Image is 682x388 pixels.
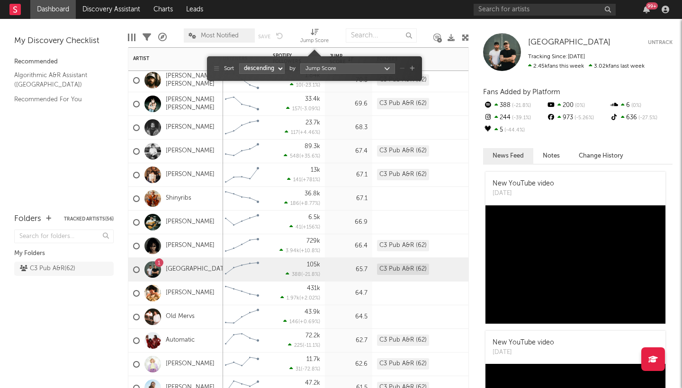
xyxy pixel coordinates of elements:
[300,319,319,325] span: +0.69 %
[289,224,320,230] div: ( )
[574,103,585,108] span: 0 %
[646,2,658,9] div: 99 +
[166,289,215,297] a: [PERSON_NAME]
[221,163,263,187] svg: Chart title
[493,348,554,357] div: [DATE]
[221,211,263,234] svg: Chart title
[166,218,215,226] a: [PERSON_NAME]
[302,106,319,112] span: -3.09 %
[14,56,114,68] div: Recommended
[166,123,215,132] a: [PERSON_NAME]
[300,130,319,135] span: +4.46 %
[292,272,301,277] span: 388
[303,225,319,230] span: +156 %
[64,217,114,221] button: Tracked Artists(56)
[294,343,303,348] span: 225
[305,309,320,315] div: 43.9k
[346,28,417,43] input: Search...
[303,272,319,277] span: -21.8 %
[166,147,215,155] a: [PERSON_NAME]
[286,271,320,277] div: ( )
[221,282,263,305] svg: Chart title
[300,24,329,51] div: Jump Score
[377,240,429,251] div: C3 Pub A&R (62)
[128,24,135,51] div: Edit Columns
[474,4,616,16] input: Search for artists
[306,356,320,362] div: 11.7k
[330,240,368,252] div: 66.4
[287,176,320,183] div: ( )
[483,112,546,124] div: 244
[377,98,429,109] div: C3 Pub A&R (62)
[307,262,320,268] div: 105k
[289,319,298,325] span: 146
[330,359,368,370] div: 62.6
[224,64,234,73] span: Sort
[511,115,531,121] span: -39.1 %
[276,31,283,40] button: Undo the changes to the current view.
[221,92,263,116] svg: Chart title
[483,99,546,112] div: 388
[503,128,525,133] span: -44.4 %
[166,242,215,250] a: [PERSON_NAME]
[528,54,585,60] span: Tracking Since: [DATE]
[483,124,546,136] div: 5
[330,98,368,110] div: 69.6
[279,247,320,254] div: ( )
[305,120,320,126] div: 23.7k
[221,187,263,211] svg: Chart title
[14,70,104,89] a: Algorithmic A&R Assistant ([GEOGRAPHIC_DATA])
[330,146,368,157] div: 67.4
[14,94,104,105] a: Recommended For You
[221,140,263,163] svg: Chart title
[493,179,554,189] div: New YouTube video
[528,38,610,46] span: [GEOGRAPHIC_DATA]
[14,229,114,243] input: Search for folders...
[166,313,195,321] a: Old Mervs
[528,63,584,69] span: 2.45k fans this week
[377,145,429,157] div: C3 Pub A&R (62)
[330,122,368,133] div: 68.3
[377,169,429,180] div: C3 Pub A&R (62)
[166,96,218,112] a: [PERSON_NAME] [PERSON_NAME]
[637,115,657,121] span: -27.5 %
[308,214,320,220] div: 6.5k
[377,335,429,346] div: C3 Pub A&R (62)
[330,193,368,204] div: 67.1
[305,191,320,197] div: 36.8k
[14,262,114,276] a: C3 Pub A&R(62)
[528,38,610,47] a: [GEOGRAPHIC_DATA]
[311,167,320,173] div: 13k
[305,143,320,150] div: 89.3k
[289,366,320,372] div: ( )
[296,367,301,372] span: 31
[296,83,302,88] span: 10
[292,106,300,112] span: 157
[330,288,368,299] div: 64.7
[493,338,554,348] div: New YouTube video
[143,24,151,51] div: Filters
[301,296,319,301] span: +2.02 %
[290,201,299,206] span: 186
[273,53,306,64] div: Spotify Followers
[377,264,429,275] div: C3 Pub A&R (62)
[166,336,195,344] a: Automatic
[284,200,320,206] div: ( )
[300,35,329,47] div: Jump Score
[306,238,320,244] div: 729k
[296,225,301,230] span: 41
[305,380,320,386] div: 47.2k
[493,189,554,198] div: [DATE]
[573,115,594,121] span: -5.26 %
[304,343,319,348] span: -11.1 %
[166,360,215,368] a: [PERSON_NAME]
[330,311,368,323] div: 64.5
[330,335,368,346] div: 62.7
[301,154,319,159] span: +35.6 %
[285,129,320,135] div: ( )
[166,171,215,179] a: [PERSON_NAME]
[569,148,633,164] button: Change History
[305,96,320,102] div: 33.4k
[221,353,263,376] svg: Chart title
[283,318,320,325] div: ( )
